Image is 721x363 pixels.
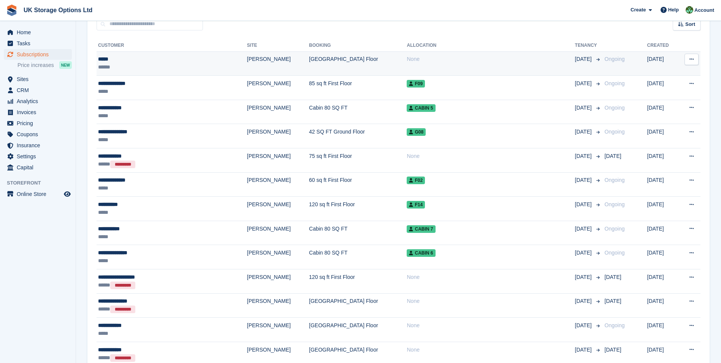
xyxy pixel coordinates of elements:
span: Ongoing [605,56,625,62]
td: [DATE] [647,318,678,342]
td: [GEOGRAPHIC_DATA] Floor [309,51,407,76]
span: CABIN 7 [407,225,435,233]
span: F09 [407,80,425,88]
a: menu [4,27,72,38]
td: [PERSON_NAME] [247,172,309,197]
a: menu [4,96,72,107]
span: Capital [17,162,62,173]
span: Help [668,6,679,14]
span: Coupons [17,129,62,140]
span: Invoices [17,107,62,118]
span: [DATE] [575,225,593,233]
a: menu [4,151,72,162]
td: Cabin 80 SQ FT [309,245,407,269]
div: None [407,297,575,305]
span: [DATE] [575,104,593,112]
td: [DATE] [647,172,678,197]
div: None [407,322,575,330]
span: [DATE] [575,346,593,354]
span: [DATE] [575,322,593,330]
span: F14 [407,201,425,209]
td: [PERSON_NAME] [247,245,309,269]
span: [DATE] [575,176,593,184]
span: Home [17,27,62,38]
span: Ongoing [605,105,625,111]
td: [PERSON_NAME] [247,269,309,294]
th: Site [247,40,309,52]
th: Customer [97,40,247,52]
span: Ongoing [605,322,625,328]
span: [DATE] [575,297,593,305]
span: [DATE] [605,298,621,304]
td: Cabin 80 SQ FT [309,221,407,245]
span: [DATE] [605,274,621,280]
span: [DATE] [575,249,593,257]
a: menu [4,129,72,140]
span: [DATE] [575,80,593,88]
th: Booking [309,40,407,52]
span: [DATE] [575,273,593,281]
span: Ongoing [605,250,625,256]
div: None [407,346,575,354]
td: [DATE] [647,148,678,173]
span: CABIN 5 [407,104,435,112]
td: [DATE] [647,51,678,76]
span: Online Store [17,189,62,199]
th: Tenancy [575,40,602,52]
a: menu [4,140,72,151]
td: 120 sq ft First Floor [309,197,407,221]
td: 75 sq ft First Floor [309,148,407,173]
span: Sort [685,21,695,28]
td: [DATE] [647,293,678,318]
span: Pricing [17,118,62,129]
span: Ongoing [605,80,625,86]
span: Ongoing [605,201,625,207]
a: menu [4,118,72,129]
img: stora-icon-8386f47178a22dfd0bd8f6a31ec36ba5ce8667c1dd55bd0f319d3a0aa187defe.svg [6,5,17,16]
td: Cabin 80 SQ FT [309,100,407,124]
th: Created [647,40,678,52]
a: menu [4,38,72,49]
span: [DATE] [575,128,593,136]
td: 42 SQ FT Ground Floor [309,124,407,148]
img: Andrew Smith [686,6,693,14]
a: menu [4,107,72,118]
a: menu [4,74,72,84]
span: CABIN 6 [407,249,435,257]
td: [PERSON_NAME] [247,221,309,245]
span: Ongoing [605,177,625,183]
td: [PERSON_NAME] [247,124,309,148]
span: F02 [407,177,425,184]
span: CRM [17,85,62,96]
td: 85 sq ft First Floor [309,76,407,100]
span: [DATE] [605,347,621,353]
span: Analytics [17,96,62,107]
a: UK Storage Options Ltd [21,4,95,16]
span: Insurance [17,140,62,151]
a: menu [4,85,72,96]
span: Sites [17,74,62,84]
span: G08 [407,128,426,136]
td: [DATE] [647,100,678,124]
a: Preview store [63,189,72,199]
div: NEW [59,61,72,69]
td: [GEOGRAPHIC_DATA] Floor [309,318,407,342]
span: [DATE] [575,55,593,63]
span: [DATE] [575,152,593,160]
td: [DATE] [647,124,678,148]
div: None [407,55,575,63]
a: menu [4,49,72,60]
td: [PERSON_NAME] [247,293,309,318]
span: Settings [17,151,62,162]
td: [DATE] [647,269,678,294]
td: [PERSON_NAME] [247,76,309,100]
td: [PERSON_NAME] [247,100,309,124]
td: [DATE] [647,245,678,269]
span: Account [694,6,714,14]
span: Subscriptions [17,49,62,60]
span: Ongoing [605,226,625,232]
td: 120 sq ft First Floor [309,269,407,294]
span: Storefront [7,179,76,187]
td: [PERSON_NAME] [247,51,309,76]
span: [DATE] [575,201,593,209]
